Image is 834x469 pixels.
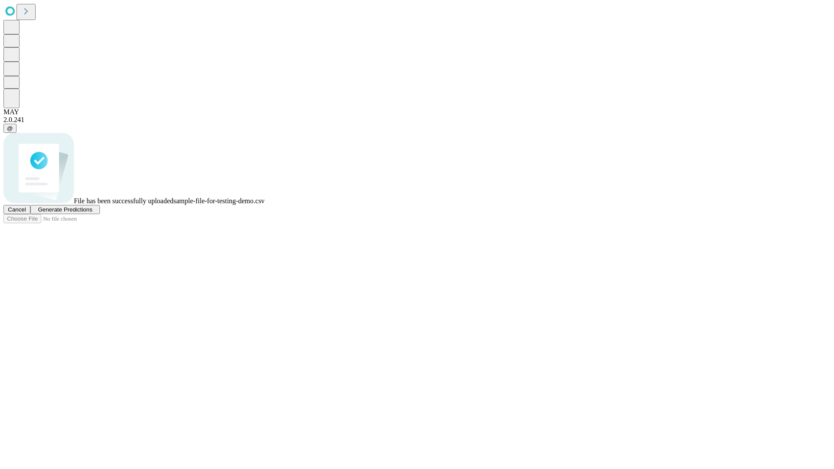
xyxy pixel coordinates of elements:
button: Cancel [3,205,30,214]
span: Generate Predictions [38,206,92,213]
button: @ [3,124,17,133]
button: Generate Predictions [30,205,100,214]
span: Cancel [8,206,26,213]
span: File has been successfully uploaded [74,197,173,205]
div: 2.0.241 [3,116,831,124]
span: @ [7,125,13,132]
div: MAY [3,108,831,116]
span: sample-file-for-testing-demo.csv [173,197,265,205]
